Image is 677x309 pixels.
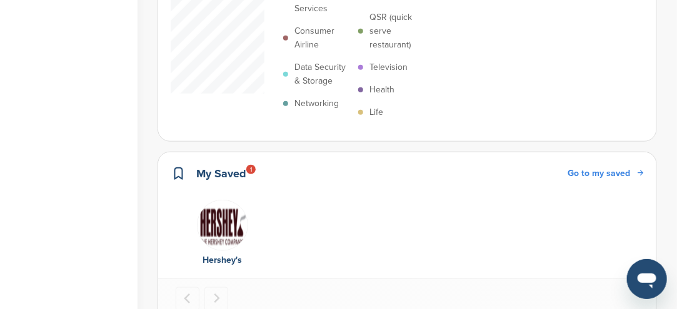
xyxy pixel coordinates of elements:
h2: My Saved [196,165,246,182]
a: Screen shot 2017 02 07 at 11.16.37 am Hershey's [182,200,263,267]
div: 1 of 1 [176,200,269,267]
p: Life [369,105,383,119]
div: 1 [246,165,256,174]
p: Data Security & Storage [294,61,352,88]
a: Go to my saved [568,167,644,180]
img: Screen shot 2017 02 07 at 11.16.37 am [197,200,248,251]
iframe: Button to launch messaging window [627,259,667,299]
p: Networking [294,97,339,110]
span: Go to my saved [568,168,630,179]
div: Hershey's [182,253,263,267]
p: Television [369,61,408,74]
p: Health [369,83,394,97]
p: QSR (quick serve restaurant) [369,11,427,52]
p: Consumer Airline [294,24,352,52]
